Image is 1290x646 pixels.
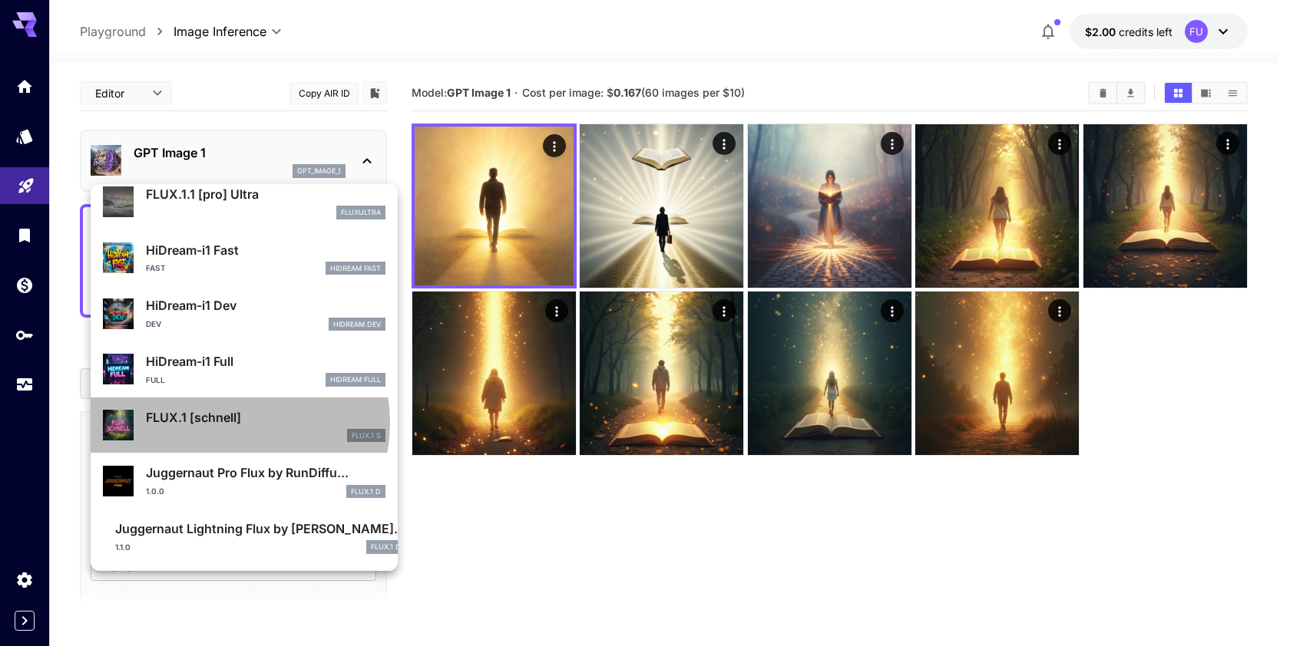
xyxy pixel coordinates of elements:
p: 1.1.0 [115,542,131,553]
div: Juggernaut Pro Flux by RunDiffu...1.0.0FLUX.1 D [103,457,385,504]
p: Dev [146,318,161,330]
div: HiDream-i1 DevDevHiDream Dev [103,290,385,337]
div: Juggernaut Lightning Flux by [PERSON_NAME]...1.1.0FLUX.1 D [103,513,385,560]
div: FLUX.1.1 [pro] Ultrafluxultra [103,179,385,226]
div: FLUX.1 [schnell]FLUX.1 S [103,402,385,449]
p: Fast [146,262,166,274]
div: HiDream-i1 FastFastHiDream Fast [103,235,385,282]
p: HiDream-i1 Dev [146,296,385,315]
p: FLUX.1 [schnell] [146,408,385,427]
p: FLUX.1.1 [pro] Ultra [146,185,385,203]
p: Full [146,374,165,386]
p: HiDream Dev [333,319,381,330]
p: HiDream-i1 Fast [146,241,385,259]
p: Juggernaut Pro Flux by RunDiffu... [146,463,385,482]
p: HiDream Fast [330,263,381,274]
p: HiDream Full [330,374,381,385]
p: 1.0.0 [146,486,164,497]
p: FLUX.1 D [371,542,401,552]
p: fluxultra [341,207,381,218]
p: HiDream-i1 Full [146,352,385,371]
p: FLUX.1 S [352,430,381,441]
p: FLUX.1 D [351,486,381,497]
div: HiDream-i1 FullFullHiDream Full [103,346,385,393]
p: Juggernaut Lightning Flux by [PERSON_NAME]... [115,519,405,538]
